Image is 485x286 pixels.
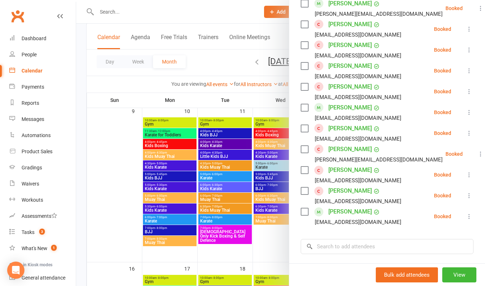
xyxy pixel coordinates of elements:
span: 1 [51,245,57,251]
a: Product Sales [9,144,76,160]
a: [PERSON_NAME] [328,81,372,93]
button: View [442,267,476,282]
div: [EMAIL_ADDRESS][DOMAIN_NAME] [315,93,401,102]
a: [PERSON_NAME] [328,123,372,134]
div: Booked [434,68,451,73]
button: Bulk add attendees [376,267,438,282]
a: Workouts [9,192,76,208]
a: Waivers [9,176,76,192]
a: Automations [9,127,76,144]
a: Reports [9,95,76,111]
a: Gradings [9,160,76,176]
a: Payments [9,79,76,95]
a: Assessments [9,208,76,224]
a: People [9,47,76,63]
a: Dashboard [9,31,76,47]
div: Booked [434,193,451,198]
div: People [22,52,37,57]
a: [PERSON_NAME] [328,60,372,72]
div: Product Sales [22,149,52,154]
div: Booked [434,131,451,136]
div: [EMAIL_ADDRESS][DOMAIN_NAME] [315,51,401,60]
a: [PERSON_NAME] [328,164,372,176]
div: Booked [434,172,451,177]
div: Booked [445,151,463,156]
div: Reports [22,100,39,106]
div: [EMAIL_ADDRESS][DOMAIN_NAME] [315,30,401,39]
a: Messages [9,111,76,127]
div: Calendar [22,68,42,74]
div: Booked [434,110,451,115]
a: Tasks 3 [9,224,76,240]
div: What's New [22,245,47,251]
div: [EMAIL_ADDRESS][DOMAIN_NAME] [315,134,401,144]
div: Messages [22,116,44,122]
a: Clubworx [9,7,27,25]
a: [PERSON_NAME] [328,102,372,113]
div: General attendance [22,275,65,281]
div: [EMAIL_ADDRESS][DOMAIN_NAME] [315,72,401,81]
div: Workouts [22,197,43,203]
div: Booked [434,47,451,52]
div: [EMAIL_ADDRESS][DOMAIN_NAME] [315,176,401,185]
div: Booked [434,214,451,219]
a: [PERSON_NAME] [328,39,372,51]
a: General attendance kiosk mode [9,270,76,286]
div: [PERSON_NAME][EMAIL_ADDRESS][DOMAIN_NAME] [315,155,443,164]
a: [PERSON_NAME] [328,206,372,217]
a: [PERSON_NAME] [328,19,372,30]
div: Assessments [22,213,57,219]
a: Calendar [9,63,76,79]
div: [EMAIL_ADDRESS][DOMAIN_NAME] [315,113,401,123]
div: Booked [434,27,451,32]
a: [PERSON_NAME] [328,185,372,197]
a: What's New1 [9,240,76,257]
div: Payments [22,84,44,90]
div: Dashboard [22,36,46,41]
div: [EMAIL_ADDRESS][DOMAIN_NAME] [315,217,401,227]
input: Search to add attendees [301,239,474,254]
div: Waivers [22,181,39,187]
div: Automations [22,132,51,138]
div: Open Intercom Messenger [7,262,24,279]
div: Tasks [22,229,34,235]
div: Booked [445,6,463,11]
div: [PERSON_NAME][EMAIL_ADDRESS][DOMAIN_NAME] [315,9,443,19]
div: Booked [434,89,451,94]
div: [EMAIL_ADDRESS][DOMAIN_NAME] [315,197,401,206]
a: [PERSON_NAME] [328,144,372,155]
span: 3 [39,229,45,235]
div: Gradings [22,165,42,170]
